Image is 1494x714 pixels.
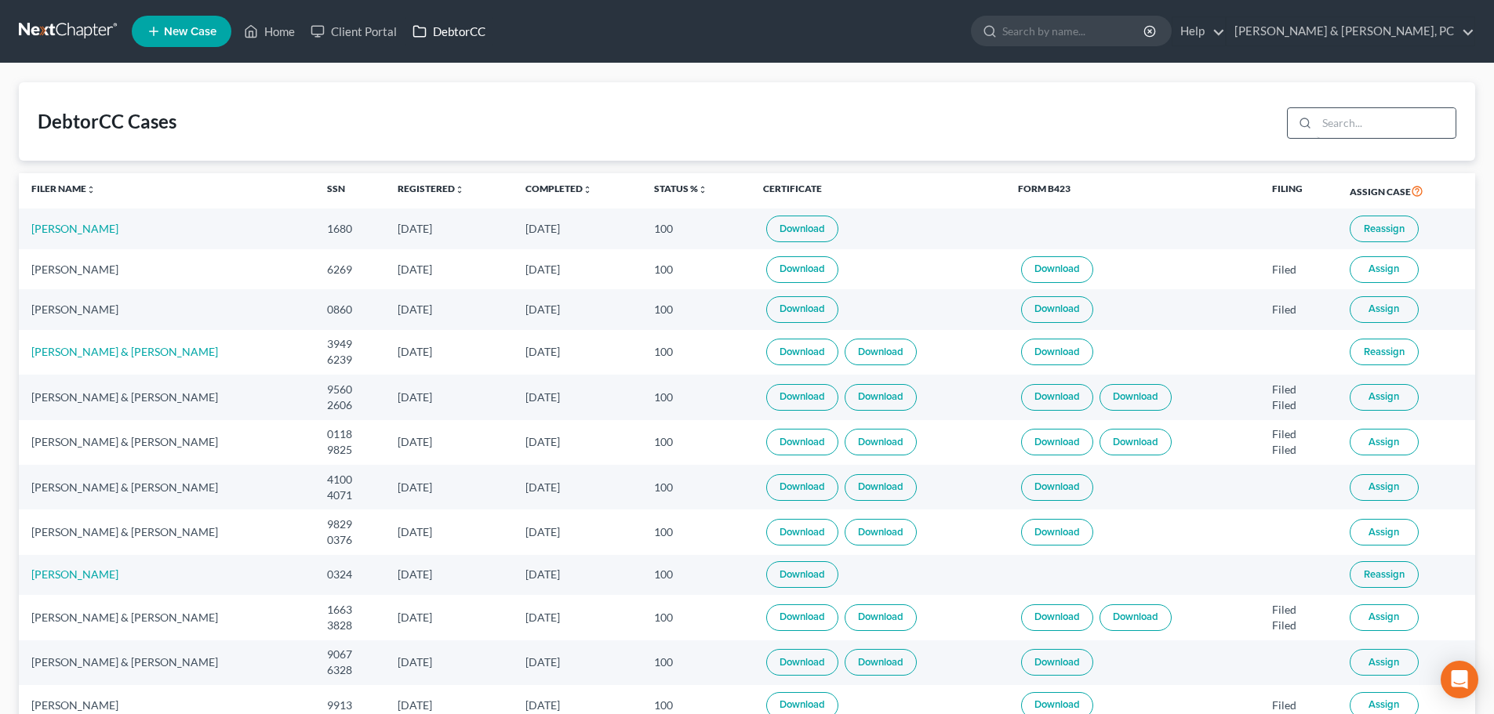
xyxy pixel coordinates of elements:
[1350,561,1419,588] button: Reassign
[513,249,641,289] td: [DATE]
[845,384,917,411] a: Download
[1272,426,1325,442] div: Filed
[1021,519,1093,545] a: Download
[751,173,1005,209] th: Certificate
[31,390,302,405] div: [PERSON_NAME] & [PERSON_NAME]
[327,352,372,368] div: 6239
[405,17,493,45] a: DebtorCC
[1100,384,1172,411] a: Download
[766,256,838,283] a: Download
[236,17,303,45] a: Home
[31,222,118,235] a: [PERSON_NAME]
[86,185,96,194] i: unfold_more
[327,336,372,352] div: 3949
[455,185,464,194] i: unfold_more
[385,465,513,509] td: [DATE]
[1021,604,1093,631] a: Download
[327,698,372,713] div: 9913
[385,330,513,375] td: [DATE]
[1350,296,1419,323] button: Assign
[31,262,302,277] div: [PERSON_NAME]
[1021,429,1093,455] a: Download
[31,434,302,450] div: [PERSON_NAME] & [PERSON_NAME]
[642,249,751,289] td: 100
[31,524,302,540] div: [PERSON_NAME] & [PERSON_NAME]
[1227,17,1474,45] a: [PERSON_NAME] & [PERSON_NAME], PC
[327,382,372,397] div: 9560
[1005,173,1260,209] th: Form B423
[1350,216,1419,242] button: Reassign
[31,345,218,358] a: [PERSON_NAME] & [PERSON_NAME]
[642,330,751,375] td: 100
[654,183,707,194] a: Status %unfold_more
[642,289,751,329] td: 100
[1350,604,1419,631] button: Assign
[1002,16,1146,45] input: Search by name...
[1021,474,1093,501] a: Download
[1317,108,1456,138] input: Search...
[31,698,302,713] div: [PERSON_NAME]
[1369,526,1399,538] span: Assign
[845,474,917,501] a: Download
[327,662,372,678] div: 6328
[513,330,641,375] td: [DATE]
[1369,480,1399,493] span: Assign
[1272,262,1325,277] div: Filed
[1350,649,1419,676] button: Assign
[327,302,372,317] div: 0860
[327,516,372,532] div: 9829
[1364,346,1405,358] span: Reassign
[698,185,707,194] i: unfold_more
[1369,698,1399,711] span: Assign
[766,429,838,455] a: Download
[1350,384,1419,411] button: Assign
[164,26,216,38] span: New Case
[31,183,96,194] a: Filer Nameunfold_more
[642,465,751,509] td: 100
[642,640,751,685] td: 100
[327,472,372,487] div: 4100
[1021,649,1093,676] a: Download
[385,555,513,595] td: [DATE]
[1272,442,1325,458] div: Filed
[1350,429,1419,455] button: Assign
[766,216,838,242] a: Download
[314,173,384,209] th: SSN
[1350,256,1419,283] button: Assign
[1350,339,1419,365] button: Reassign
[1272,618,1325,633] div: Filed
[642,375,751,419] td: 100
[1172,17,1225,45] a: Help
[1100,604,1172,631] a: Download
[766,339,838,365] a: Download
[513,465,641,509] td: [DATE]
[1272,302,1325,317] div: Filed
[642,555,751,595] td: 100
[513,289,641,329] td: [DATE]
[766,296,838,323] a: Download
[513,640,641,685] td: [DATE]
[1369,390,1399,403] span: Assign
[385,509,513,554] td: [DATE]
[642,595,751,640] td: 100
[1350,474,1419,501] button: Assign
[583,185,592,194] i: unfold_more
[525,183,592,194] a: Completedunfold_more
[513,509,641,554] td: [DATE]
[1021,296,1093,323] a: Download
[1272,602,1325,618] div: Filed
[385,289,513,329] td: [DATE]
[766,604,838,631] a: Download
[31,610,302,625] div: [PERSON_NAME] & [PERSON_NAME]
[766,561,838,588] a: Download
[766,649,838,676] a: Download
[1272,382,1325,397] div: Filed
[385,640,513,685] td: [DATE]
[1369,436,1399,448] span: Assign
[327,487,372,503] div: 4071
[303,17,405,45] a: Client Portal
[1021,256,1093,283] a: Download
[31,567,118,581] a: [PERSON_NAME]
[642,208,751,248] td: 100
[327,618,372,633] div: 3828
